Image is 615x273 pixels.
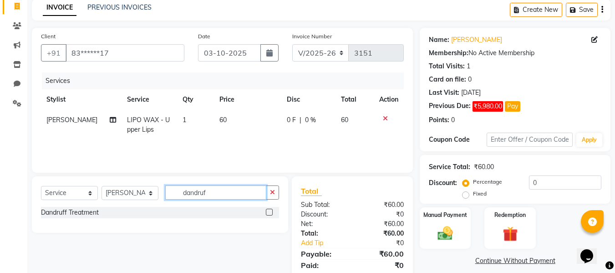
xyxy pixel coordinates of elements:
button: +91 [41,44,66,62]
span: LIPO WAX - Upper Lips [127,116,170,134]
a: PREVIOUS INVOICES [87,3,152,11]
div: ₹60.00 [352,229,411,238]
div: Total Visits: [429,62,465,71]
div: Previous Due: [429,101,471,112]
div: Dandruff Treatment [41,208,99,217]
span: [PERSON_NAME] [46,116,97,124]
label: Fixed [473,190,487,198]
div: Paid: [294,260,352,271]
th: Service [122,89,177,110]
label: Manual Payment [423,211,467,219]
div: Sub Total: [294,200,352,210]
div: Discount: [429,178,457,188]
input: Search by Name/Mobile/Email/Code [66,44,184,62]
div: Total: [294,229,352,238]
th: Stylist [41,89,122,110]
span: 0 % [305,115,316,125]
button: Save [566,3,598,17]
a: [PERSON_NAME] [451,35,502,45]
input: Enter Offer / Coupon Code [487,133,573,147]
label: Percentage [473,178,502,186]
div: ₹0 [362,238,411,248]
span: ₹5,980.00 [473,101,503,112]
img: _gift.svg [498,225,523,243]
div: Discount: [294,210,352,219]
button: Pay [505,101,520,112]
th: Total [335,89,374,110]
div: ₹60.00 [474,162,494,172]
label: Client [41,32,56,41]
div: 0 [451,115,455,125]
div: 0 [468,75,472,84]
span: 1 [183,116,186,124]
div: Points: [429,115,449,125]
th: Disc [281,89,335,110]
a: Add Tip [294,238,362,248]
span: | [300,115,301,125]
div: No Active Membership [429,48,601,58]
iframe: chat widget [577,237,606,264]
div: Services [42,72,411,89]
div: ₹60.00 [352,248,411,259]
div: Name: [429,35,449,45]
label: Date [198,32,210,41]
span: 60 [341,116,348,124]
div: Card on file: [429,75,466,84]
div: Payable: [294,248,352,259]
button: Create New [510,3,562,17]
th: Price [214,89,281,110]
div: ₹0 [352,260,411,271]
div: ₹60.00 [352,200,411,210]
div: Net: [294,219,352,229]
div: 1 [467,62,470,71]
span: 60 [219,116,227,124]
button: Apply [576,133,602,147]
a: Continue Without Payment [422,256,609,266]
span: 0 F [287,115,296,125]
div: Service Total: [429,162,470,172]
div: [DATE] [461,88,481,98]
div: ₹60.00 [352,219,411,229]
input: Search or Scan [165,185,266,200]
div: ₹0 [352,210,411,219]
label: Redemption [494,211,526,219]
label: Invoice Number [292,32,332,41]
span: Total [301,186,322,196]
th: Action [374,89,404,110]
div: Last Visit: [429,88,459,98]
th: Qty [177,89,214,110]
div: Membership: [429,48,468,58]
div: Coupon Code [429,135,486,144]
img: _cash.svg [433,225,457,242]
